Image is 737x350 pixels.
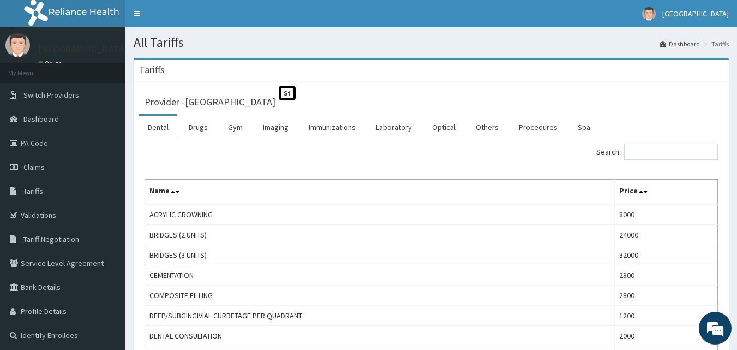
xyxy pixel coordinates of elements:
div: Minimize live chat window [179,5,205,32]
h3: Provider - [GEOGRAPHIC_DATA] [145,97,275,107]
textarea: Type your message and hit 'Enter' [5,234,208,272]
img: User Image [5,33,30,57]
a: Dashboard [660,39,700,49]
td: 2000 [614,326,717,346]
td: 8000 [614,204,717,225]
img: User Image [642,7,656,21]
a: Others [467,116,507,139]
a: Immunizations [300,116,364,139]
span: Tariffs [23,186,43,196]
span: Claims [23,162,45,172]
label: Search: [596,144,718,160]
a: Imaging [254,116,297,139]
a: Drugs [180,116,217,139]
a: Laboratory [367,116,421,139]
td: DENTAL CONSULTATION [145,326,615,346]
td: COMPOSITE FILLING [145,286,615,306]
a: Dental [139,116,177,139]
div: Chat with us now [57,61,183,75]
span: St [279,86,296,100]
h1: All Tariffs [134,35,729,50]
td: 32000 [614,245,717,265]
a: Optical [423,116,464,139]
span: [GEOGRAPHIC_DATA] [662,9,729,19]
td: DEEP/SUBGINGIVIAL CURRETAGE PER QUADRANT [145,306,615,326]
td: 2800 [614,265,717,286]
td: 24000 [614,225,717,245]
td: ACRYLIC CROWNING [145,204,615,225]
td: BRIDGES (3 UNITS) [145,245,615,265]
a: Spa [569,116,599,139]
a: Procedures [510,116,566,139]
h3: Tariffs [139,65,165,75]
th: Name [145,180,615,205]
img: d_794563401_company_1708531726252_794563401 [20,55,44,82]
li: Tariffs [701,39,729,49]
span: Dashboard [23,114,59,124]
a: Online [38,60,64,67]
th: Price [614,180,717,205]
p: [GEOGRAPHIC_DATA] [38,44,128,54]
span: Tariff Negotiation [23,234,79,244]
input: Search: [624,144,718,160]
td: BRIDGES (2 UNITS) [145,225,615,245]
span: We're online! [63,105,151,216]
td: CEMENTATION [145,265,615,286]
td: 1200 [614,306,717,326]
span: Switch Providers [23,90,79,100]
a: Gym [219,116,251,139]
td: 2800 [614,286,717,306]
